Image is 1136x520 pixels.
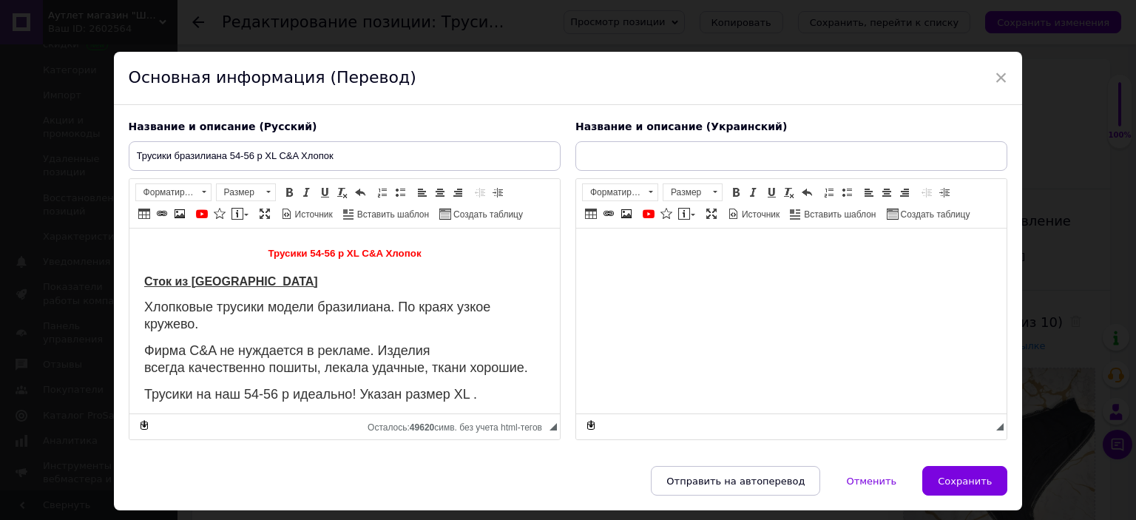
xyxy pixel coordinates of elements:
a: По центру [432,184,448,200]
span: Перетащите для изменения размера [996,423,1004,430]
a: Уменьшить отступ [919,184,935,200]
a: Уменьшить отступ [472,184,488,200]
a: По левому краю [414,184,430,200]
a: Вставить/Редактировать ссылку (Ctrl+L) [154,206,170,222]
a: Вставить шаблон [341,206,431,222]
a: Добавить видео с YouTube [640,206,657,222]
a: Увеличить отступ [490,184,506,200]
a: Полужирный (Ctrl+B) [281,184,297,200]
a: Создать таблицу [437,206,525,222]
a: Вставить / удалить маркированный список [392,184,408,200]
span: Сохранить [938,476,992,487]
a: Подчеркнутый (Ctrl+U) [763,184,780,200]
span: Вставить шаблон [355,209,429,221]
a: Вставить иконку [212,206,228,222]
span: Создать таблицу [899,209,970,221]
span: 49620 [410,422,434,433]
button: Отправить на автоперевод [651,466,820,496]
a: Изображение [172,206,188,222]
a: Развернуть [703,206,720,222]
a: Форматирование [135,183,212,201]
button: Сохранить [922,466,1007,496]
a: Развернуть [257,206,273,222]
a: Размер [663,183,723,201]
a: Курсив (Ctrl+I) [299,184,315,200]
div: Подсчет символов [987,419,996,433]
iframe: Визуальный текстовый редактор, 7895D01A-5587-4C41-A959-C382BC6B1F81 [576,229,1007,413]
div: Подсчет символов [368,419,550,433]
a: Таблица [136,206,152,222]
a: Источник [279,206,335,222]
a: Изображение [618,206,635,222]
span: Отменить [846,476,896,487]
span: Вставить шаблон [802,209,876,221]
a: Вставить сообщение [229,206,251,222]
span: Название и описание (Украинский) [575,121,787,132]
iframe: Визуальный текстовый редактор, 3E533C0F-4925-492E-BFB0-E2EDDF2D7DE4 [129,229,560,413]
span: Форматирование [136,184,197,200]
a: Курсив (Ctrl+I) [745,184,762,200]
span: Отправить на автоперевод [666,476,805,487]
a: Вставить / удалить маркированный список [839,184,855,200]
span: Размер [217,184,261,200]
a: Источник [726,206,782,222]
a: Убрать форматирование [781,184,797,200]
a: Форматирование [582,183,658,201]
a: По правому краю [450,184,466,200]
button: Отменить [831,466,912,496]
a: Отменить (Ctrl+Z) [352,184,368,200]
a: Сделать резервную копию сейчас [583,417,599,433]
span: Перетащите для изменения размера [550,423,557,430]
a: По правому краю [896,184,913,200]
a: Отменить (Ctrl+Z) [799,184,815,200]
a: По центру [879,184,895,200]
a: Размер [216,183,276,201]
span: Источник [740,209,780,221]
a: Вставить / удалить нумерованный список [821,184,837,200]
a: Таблица [583,206,599,222]
div: Основная информация (Перевод) [114,52,1023,105]
span: Форматирование [583,184,643,200]
span: Посадка средняя. [15,184,125,199]
span: Создать таблицу [451,209,523,221]
a: Подчеркнутый (Ctrl+U) [317,184,333,200]
a: Добавить видео с YouTube [194,206,210,222]
span: Размер [663,184,708,200]
a: Вставить/Редактировать ссылку (Ctrl+L) [601,206,617,222]
a: Увеличить отступ [936,184,953,200]
span: Источник [293,209,333,221]
a: Вставить / удалить нумерованный список [374,184,390,200]
span: × [995,65,1008,90]
a: Полужирный (Ctrl+B) [728,184,744,200]
a: Создать таблицу [885,206,973,222]
a: По левому краю [861,184,877,200]
a: Убрать форматирование [334,184,351,200]
a: Вставить сообщение [676,206,697,222]
a: Сделать резервную копию сейчас [136,417,152,433]
a: Вставить шаблон [788,206,878,222]
span: Название и описание (Русский) [129,121,317,132]
a: Вставить иконку [658,206,674,222]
